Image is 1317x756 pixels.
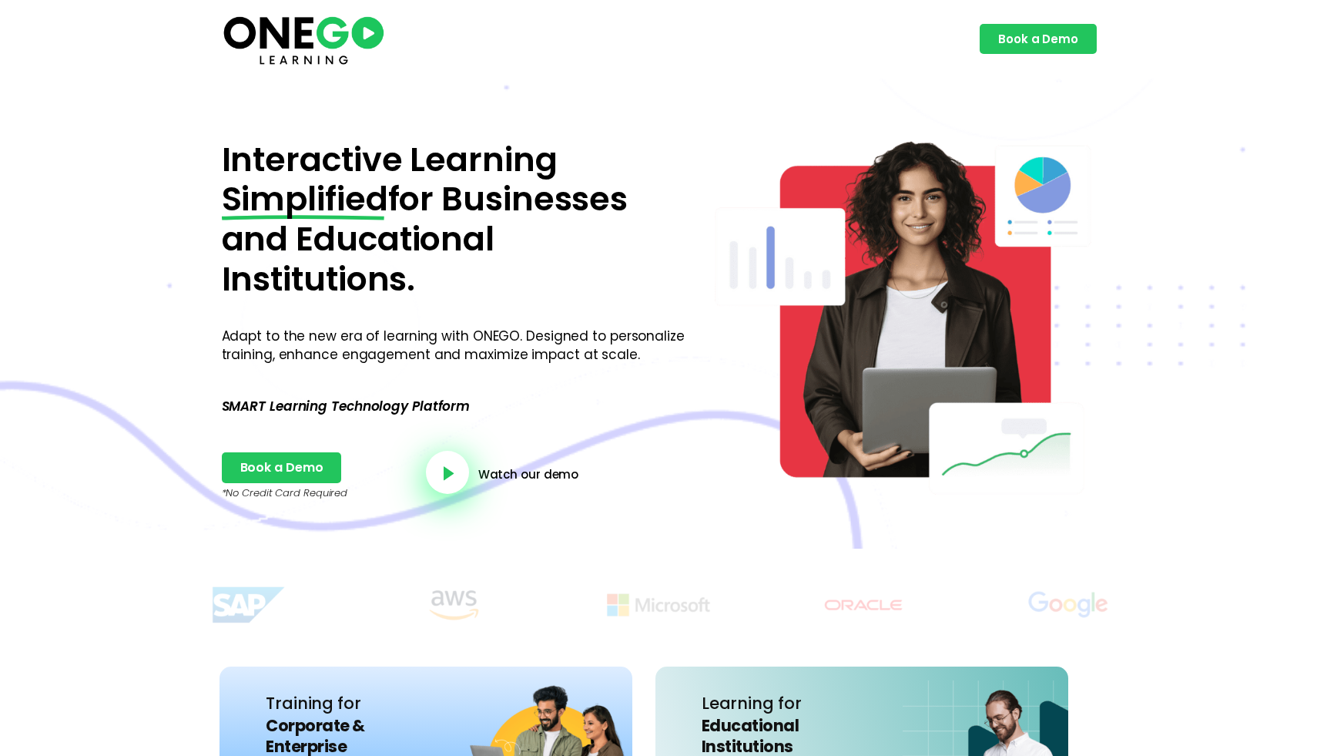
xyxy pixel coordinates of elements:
[980,24,1097,54] a: Book a Demo
[780,583,947,627] img: Title
[240,462,323,474] span: Book a Demo
[222,136,558,183] span: Interactive Learning
[166,583,332,627] img: Title
[985,583,1151,627] img: Title
[222,486,348,500] em: *No Credit Card Required
[575,583,742,627] img: Title
[222,176,628,301] span: for Businesses and Educational Institutions.
[222,406,688,407] p: SMART Learning Technology Platform
[222,452,342,483] a: Book a Demo
[478,469,579,480] a: Watch our demo
[370,583,537,627] img: Title
[998,33,1078,45] span: Book a Demo
[426,451,469,494] a: video-button
[222,328,688,365] p: Adapt to the new era of learning with ONEGO. Designed to personalize training, enhance engagement...
[222,180,388,220] span: Simplified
